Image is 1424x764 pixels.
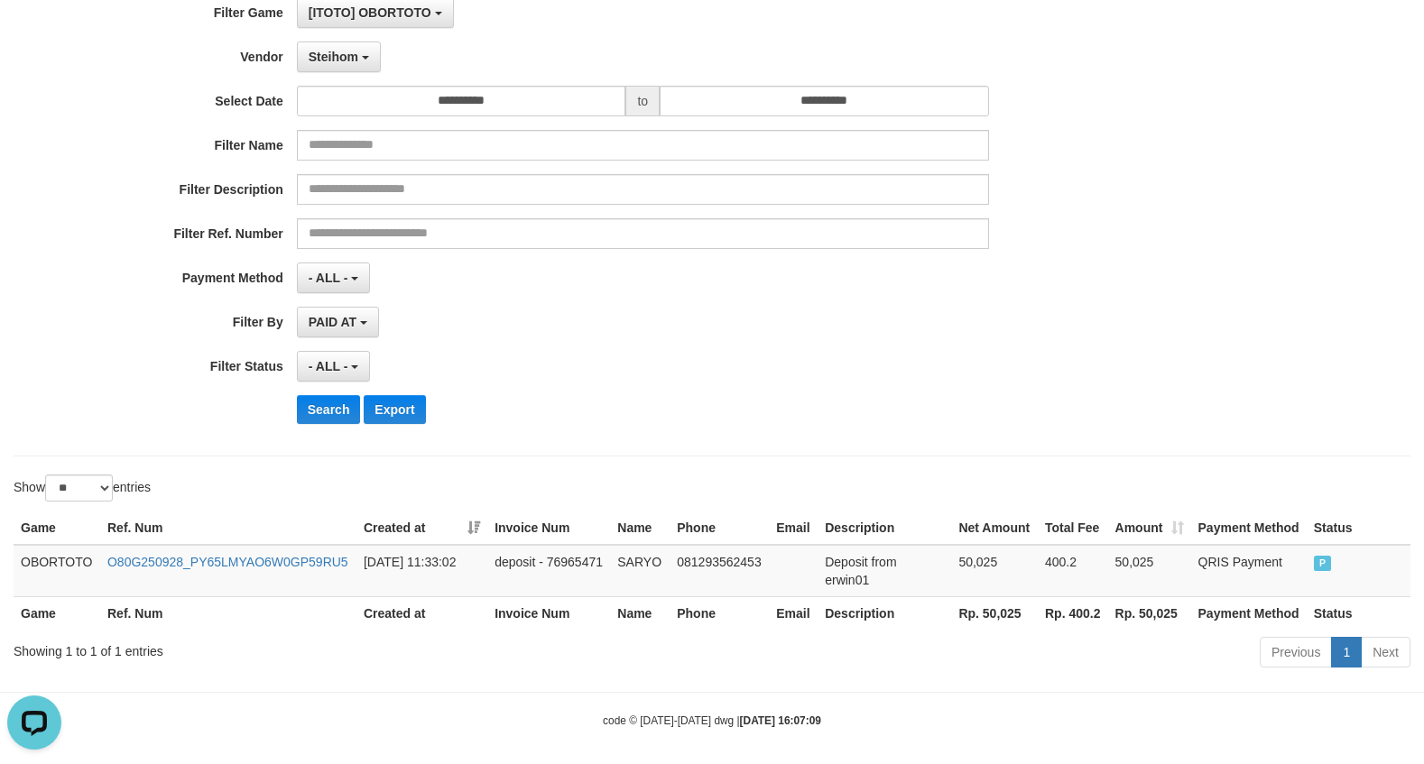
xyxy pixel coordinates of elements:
[1191,511,1307,545] th: Payment Method
[14,635,580,660] div: Showing 1 to 1 of 1 entries
[356,596,487,630] th: Created at
[610,511,670,545] th: Name
[356,545,487,597] td: [DATE] 11:33:02
[603,714,821,727] small: code © [DATE]-[DATE] dwg |
[487,545,610,597] td: deposit - 76965471
[740,714,821,727] strong: [DATE] 16:07:09
[107,555,348,569] a: O80G250928_PY65LMYAO6W0GP59RU5
[309,5,431,20] span: [ITOTO] OBORTOTO
[356,511,487,545] th: Created at: activate to sort column ascending
[45,474,113,502] select: Showentries
[818,545,951,597] td: Deposit from erwin01
[625,86,660,116] span: to
[297,307,379,337] button: PAID AT
[297,262,370,293] button: - ALL -
[14,596,100,630] th: Game
[1361,637,1410,667] a: Next
[769,511,818,545] th: Email
[1260,637,1332,667] a: Previous
[309,50,358,64] span: Steihom
[364,395,425,424] button: Export
[1038,511,1108,545] th: Total Fee
[7,7,61,61] button: Open LiveChat chat widget
[100,511,356,545] th: Ref. Num
[14,545,100,597] td: OBORTOTO
[1108,596,1191,630] th: Rp. 50,025
[818,511,951,545] th: Description
[951,511,1038,545] th: Net Amount
[951,596,1038,630] th: Rp. 50,025
[297,395,361,424] button: Search
[309,315,356,329] span: PAID AT
[1314,556,1332,571] span: PAID
[610,545,670,597] td: SARYO
[769,596,818,630] th: Email
[951,545,1038,597] td: 50,025
[670,545,769,597] td: 081293562453
[14,474,151,502] label: Show entries
[309,359,348,373] span: - ALL -
[1108,511,1191,545] th: Amount: activate to sort column ascending
[309,271,348,285] span: - ALL -
[818,596,951,630] th: Description
[1307,511,1410,545] th: Status
[487,511,610,545] th: Invoice Num
[1108,545,1191,597] td: 50,025
[1191,545,1307,597] td: QRIS Payment
[100,596,356,630] th: Ref. Num
[297,351,370,382] button: - ALL -
[670,511,769,545] th: Phone
[297,41,381,72] button: Steihom
[1038,545,1108,597] td: 400.2
[670,596,769,630] th: Phone
[1191,596,1307,630] th: Payment Method
[487,596,610,630] th: Invoice Num
[1038,596,1108,630] th: Rp. 400.2
[1331,637,1362,667] a: 1
[1307,596,1410,630] th: Status
[14,511,100,545] th: Game
[610,596,670,630] th: Name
